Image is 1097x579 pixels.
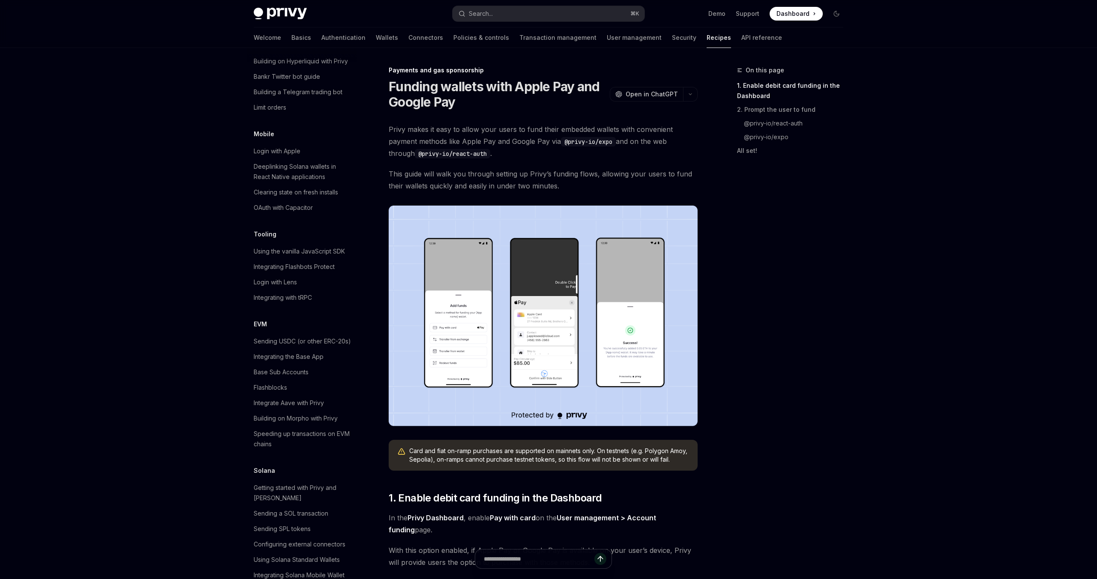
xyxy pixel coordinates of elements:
span: In the , enable on the page. [389,512,698,536]
h5: EVM [254,319,267,329]
span: ⌘ K [630,10,639,17]
a: API reference [741,27,782,48]
div: Card and fiat on-ramp purchases are supported on mainnets only. On testnets (e.g. Polygon Amoy, S... [409,447,689,464]
img: dark logo [254,8,307,20]
div: Sending USDC (or other ERC-20s) [254,336,351,346]
a: @privy-io/react-auth [737,116,850,130]
div: Integrating the Base App [254,352,324,362]
a: Integrate Aave with Privy [247,395,357,411]
a: 1. Enable debit card funding in the Dashboard [737,79,850,103]
div: Integrate Aave with Privy [254,398,324,408]
a: Dashboard [770,7,823,21]
a: Deeplinking Solana wallets in React Native applications [247,159,357,185]
input: Ask a question... [484,549,594,568]
a: Base Sub Accounts [247,364,357,380]
h5: Tooling [254,229,276,239]
a: Sending USDC (or other ERC-20s) [247,334,357,349]
button: Toggle dark mode [830,7,843,21]
a: Building a Telegram trading bot [247,84,357,100]
img: card-based-funding [389,206,698,426]
code: @privy-io/expo [561,137,616,146]
button: Send message [594,553,606,565]
div: Sending SPL tokens [254,524,311,534]
div: Search... [469,9,493,19]
span: Open in ChatGPT [626,90,678,98]
div: Login with Apple [254,146,300,156]
svg: Warning [397,448,406,456]
div: Login with Lens [254,277,297,287]
a: Transaction management [519,27,596,48]
a: Recipes [707,27,731,48]
a: @privy-io/expo [737,130,850,144]
h5: Mobile [254,129,274,139]
a: Sending SPL tokens [247,521,357,537]
h5: Solana [254,466,275,476]
div: Building a Telegram trading bot [254,87,342,97]
a: OAuth with Capacitor [247,200,357,215]
div: Building on Morpho with Privy [254,413,338,424]
div: Flashblocks [254,382,287,393]
div: Payments and gas sponsorship [389,66,698,75]
a: Connectors [408,27,443,48]
div: Using Solana Standard Wallets [254,555,340,565]
div: Base Sub Accounts [254,367,309,377]
a: Bankr Twitter bot guide [247,69,357,84]
a: Configuring external connectors [247,537,357,552]
div: Deeplinking Solana wallets in React Native applications [254,161,351,182]
a: Welcome [254,27,281,48]
a: Integrating with tRPC [247,290,357,305]
a: Speeding up transactions on EVM chains [247,426,357,452]
a: Using Solana Standard Wallets [247,552,357,567]
a: Integrating Flashbots Protect [247,259,357,275]
strong: Pay with card [490,513,536,522]
span: Privy makes it easy to allow your users to fund their embedded wallets with convenient payment me... [389,123,698,159]
a: Demo [708,9,725,18]
a: Security [672,27,696,48]
button: Open search [453,6,644,21]
div: Integrating Flashbots Protect [254,262,335,272]
a: Authentication [321,27,366,48]
a: Building on Morpho with Privy [247,411,357,426]
a: Basics [291,27,311,48]
div: Getting started with Privy and [PERSON_NAME] [254,483,351,503]
div: Bankr Twitter bot guide [254,72,320,82]
a: Limit orders [247,100,357,115]
div: Configuring external connectors [254,539,345,549]
a: Privy Dashboard [408,513,464,522]
a: Getting started with Privy and [PERSON_NAME] [247,480,357,506]
a: Using the vanilla JavaScript SDK [247,244,357,259]
button: Open in ChatGPT [610,87,683,101]
span: This guide will walk you through setting up Privy’s funding flows, allowing your users to fund th... [389,168,698,192]
div: Speeding up transactions on EVM chains [254,429,351,449]
a: Support [736,9,759,18]
a: All set! [737,144,850,158]
div: Using the vanilla JavaScript SDK [254,246,345,257]
a: User management [607,27,662,48]
a: Policies & controls [453,27,509,48]
a: Flashblocks [247,380,357,395]
div: Sending a SOL transaction [254,508,328,519]
a: Clearing state on fresh installs [247,185,357,200]
div: OAuth with Capacitor [254,203,313,213]
span: Dashboard [776,9,809,18]
a: 2. Prompt the user to fund [737,103,850,116]
div: Clearing state on fresh installs [254,187,338,197]
div: Limit orders [254,102,286,113]
div: Integrating with tRPC [254,292,312,303]
span: On this page [746,65,784,75]
span: With this option enabled, if Apple Pay or Google Pay is available on your user’s device, Privy wi... [389,544,698,568]
span: 1. Enable debit card funding in the Dashboard [389,491,602,505]
a: Login with Lens [247,275,357,290]
a: Wallets [376,27,398,48]
a: Integrating the Base App [247,349,357,364]
a: Sending a SOL transaction [247,506,357,521]
code: @privy-io/react-auth [415,149,490,158]
a: Login with Apple [247,143,357,159]
h1: Funding wallets with Apple Pay and Google Pay [389,79,606,110]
